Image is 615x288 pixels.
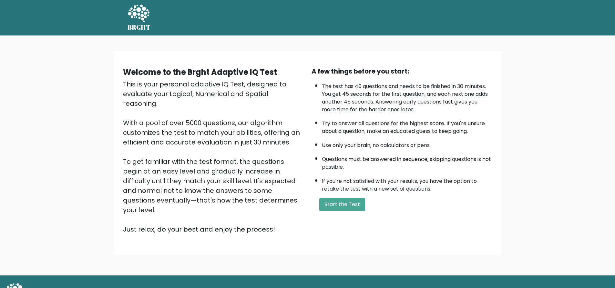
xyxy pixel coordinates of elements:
[128,24,151,31] h5: BRGHT
[322,138,492,149] li: Use only your brain, no calculators or pens.
[322,174,492,193] li: If you're not satisfied with your results, you have the option to retake the test with a new set ...
[322,79,492,114] li: The test has 40 questions and needs to be finished in 30 minutes. You get 45 seconds for the firs...
[319,198,365,211] button: Start the Test
[312,66,492,76] div: A few things before you start:
[123,79,304,234] div: This is your personal adaptive IQ Test, designed to evaluate your Logical, Numerical and Spatial ...
[123,67,277,77] b: Welcome to the Brght Adaptive IQ Test
[128,3,151,33] a: BRGHT
[322,152,492,171] li: Questions must be answered in sequence; skipping questions is not possible.
[322,116,492,135] li: Try to answer all questions for the highest score. If you're unsure about a question, make an edu...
